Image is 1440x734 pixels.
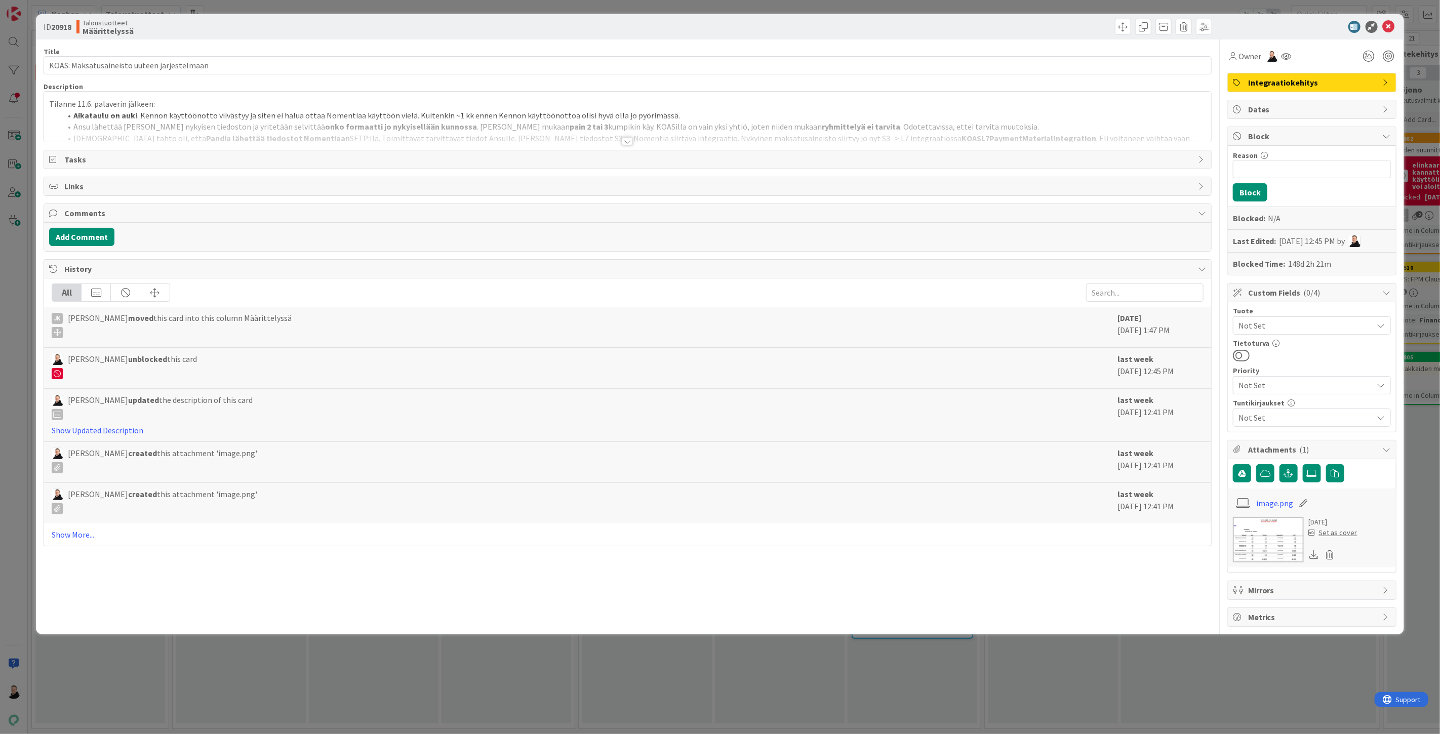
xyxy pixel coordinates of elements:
[128,395,159,405] b: updated
[1238,318,1368,333] span: Not Set
[64,263,1193,275] span: History
[1117,312,1204,342] div: [DATE] 1:47 PM
[21,2,46,14] span: Support
[1309,548,1320,561] div: Download
[1248,611,1378,623] span: Metrics
[1248,76,1378,89] span: Integraatiokehitys
[1238,411,1368,425] span: Not Set
[1117,395,1153,405] b: last week
[1289,258,1332,270] div: 148d 2h 21m
[1248,130,1378,142] span: Block
[68,353,197,379] span: [PERSON_NAME] this card
[128,354,167,364] b: unblocked
[68,312,292,338] span: [PERSON_NAME] this card into this column Määrittelyssä
[1086,283,1204,302] input: Search...
[52,425,143,435] a: Show Updated Description
[52,354,63,365] img: AN
[1117,353,1204,383] div: [DATE] 12:45 PM
[128,313,153,323] b: moved
[1233,183,1267,201] button: Block
[1268,212,1281,224] div: N/A
[128,448,157,458] b: created
[1233,235,1276,247] b: Last Edited:
[44,21,71,33] span: ID
[49,98,1206,110] p: Tilanne 11.6. palaverin jälkeen:
[1248,584,1378,596] span: Mirrors
[68,447,257,473] span: [PERSON_NAME] this attachment 'image.png'
[1304,288,1321,298] span: ( 0/4 )
[1117,313,1141,323] b: [DATE]
[52,448,63,459] img: AN
[83,27,134,35] b: Määrittelyssä
[1233,258,1286,270] b: Blocked Time:
[1233,367,1391,374] div: Priority
[1248,287,1378,299] span: Custom Fields
[64,207,1193,219] span: Comments
[1300,444,1309,455] span: ( 1 )
[128,489,157,499] b: created
[1233,399,1391,406] div: Tuntikirjaukset
[1117,488,1204,518] div: [DATE] 12:41 PM
[73,110,135,120] strong: Aikataulu on auk
[52,489,63,500] img: AN
[51,22,71,32] b: 20918
[1256,497,1293,509] a: image.png
[68,394,253,420] span: [PERSON_NAME] the description of this card
[1238,50,1261,62] span: Owner
[52,395,63,406] img: AN
[64,180,1193,192] span: Links
[49,228,114,246] button: Add Comment
[64,153,1193,166] span: Tasks
[44,82,83,91] span: Description
[1248,443,1378,456] span: Attachments
[1117,394,1204,436] div: [DATE] 12:41 PM
[1233,151,1258,160] label: Reason
[1238,378,1368,392] span: Not Set
[1117,447,1204,477] div: [DATE] 12:41 PM
[52,528,1204,541] a: Show More...
[1233,307,1391,314] div: Tuote
[61,110,1206,121] li: i. Kennon käyttöönotto viivästyy ja siten ei halua ottaa Nomentiaa käyttöön vielä. Kuitenkin ~1 k...
[44,56,1212,74] input: type card name here...
[1117,448,1153,458] b: last week
[1248,103,1378,115] span: Dates
[1117,489,1153,499] b: last week
[1233,340,1391,347] div: Tietoturva
[1309,517,1357,527] div: [DATE]
[1233,212,1265,224] b: Blocked:
[52,313,63,324] div: JK
[44,47,60,56] label: Title
[52,284,82,301] div: All
[1117,354,1153,364] b: last week
[1266,51,1277,62] img: AN
[83,19,134,27] span: Taloustuotteet
[68,488,257,514] span: [PERSON_NAME] this attachment 'image.png'
[1279,235,1361,247] div: [DATE] 12:45 PM by
[1309,527,1357,538] div: Set as cover
[1348,235,1361,247] img: AN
